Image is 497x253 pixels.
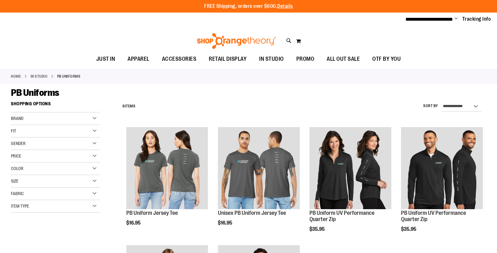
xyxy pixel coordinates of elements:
span: Fabric [11,191,24,196]
a: Home [11,74,21,79]
span: APPAREL [128,52,149,66]
span: Price [11,153,21,158]
label: Sort By [423,103,438,109]
span: JUST IN [96,52,115,66]
a: Unisex PB Uniform Jersey Tee [218,127,300,210]
span: Gender [11,141,26,146]
span: $35.95 [401,226,417,232]
a: IN STUDIO [31,74,48,79]
span: ALL OUT SALE [327,52,360,66]
span: Item Type [11,204,29,209]
strong: Shopping Options [11,98,100,112]
span: Color [11,166,23,171]
h2: Items [123,101,135,111]
span: OTF BY YOU [372,52,401,66]
span: $35.95 [309,226,326,232]
span: 6 [123,104,125,108]
button: Account menu [454,16,458,22]
div: product [398,124,486,248]
span: Size [11,178,18,183]
span: PROMO [296,52,314,66]
img: PB Uniform UV Performance Quarter Zip [401,127,483,209]
img: Shop Orangetheory [196,33,277,49]
span: PB Uniforms [11,87,59,98]
span: $16.95 [126,220,142,226]
div: product [215,124,303,241]
span: ACCESSORIES [162,52,197,66]
div: product [306,124,394,248]
a: PB Uniform UV Performance Quarter Zip [309,210,374,222]
a: Tracking Info [462,16,491,23]
a: PB Uniform Jersey Tee [126,210,178,216]
span: $16.95 [218,220,233,226]
img: Unisex PB Uniform Jersey Tee [218,127,300,209]
span: IN STUDIO [259,52,284,66]
img: PB Uniform Jersey Tee [126,127,208,209]
a: PB Uniform UV Performance Quarter Zip [309,127,391,210]
span: RETAIL DISPLAY [209,52,247,66]
a: PB Uniform UV Performance Quarter Zip [401,127,483,210]
span: Fit [11,128,16,133]
a: PB Uniform Jersey Tee [126,127,208,210]
p: FREE Shipping, orders over $600. [204,3,293,10]
a: Details [277,3,293,9]
strong: PB Uniforms [57,74,81,79]
span: Brand [11,116,23,121]
a: Unisex PB Uniform Jersey Tee [218,210,286,216]
img: PB Uniform UV Performance Quarter Zip [309,127,391,209]
a: PB Uniform UV Performance Quarter Zip [401,210,466,222]
div: product [123,124,211,241]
